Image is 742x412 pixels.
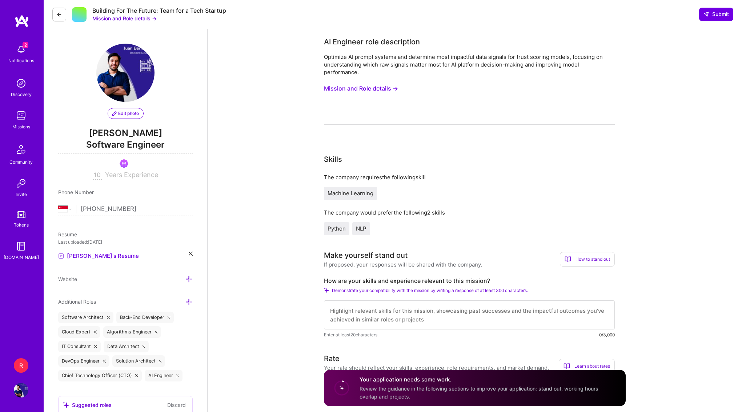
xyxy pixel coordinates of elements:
[12,383,30,397] a: User Avatar
[103,326,161,338] div: Algorithms Engineer
[356,225,366,232] span: NLP
[58,128,193,139] span: [PERSON_NAME]
[58,341,101,352] div: IT Consultant
[14,358,28,373] div: R
[703,11,709,17] i: icon SendLight
[16,191,27,198] div: Invite
[324,250,408,261] div: Make yourself stand out
[324,173,615,181] div: The company requires the following skill
[559,359,615,373] div: Learn about rates
[58,238,193,246] div: Last uploaded: [DATE]
[135,374,138,377] i: icon Close
[58,312,113,323] div: Software Architect
[58,370,142,381] div: Chief Technology Officer (CTO)
[324,209,615,216] div: The company would prefer the following 2 skills
[94,331,97,333] i: icon Close
[328,225,346,232] span: Python
[23,42,28,48] span: 2
[324,364,559,379] div: Your rate should reflect your skills, experience, role requirements, and market demand. The compa...
[703,11,729,18] span: Submit
[58,253,64,259] img: Resume
[324,154,342,165] div: Skills
[165,401,188,409] button: Discard
[324,353,340,364] div: Rate
[107,316,110,319] i: icon Close
[96,44,155,102] img: User Avatar
[14,176,28,191] img: Invite
[324,288,329,293] i: Check
[155,331,158,333] i: icon Close
[93,171,102,180] input: XX
[112,111,117,116] i: icon PencilPurple
[92,7,226,15] div: Building For The Future: Team for a Tech Startup
[565,256,571,263] i: icon BookOpen
[14,383,28,397] img: User Avatar
[332,288,528,293] span: Demonstrate your compatibility with the mission by writing a response of at least 300 characters.
[58,299,96,305] span: Additional Roles
[328,190,373,197] span: Machine Learning
[145,370,183,381] div: AI Engineer
[58,276,77,282] span: Website
[116,312,174,323] div: Back-End Developer
[14,76,28,91] img: discovery
[360,376,617,384] h4: Your application needs some work.
[12,123,30,131] div: Missions
[104,341,149,352] div: Data Architect
[324,82,398,95] button: Mission and Role details →
[58,139,193,153] span: Software Engineer
[120,159,128,168] img: Been on Mission
[112,110,139,117] span: Edit photo
[9,158,33,166] div: Community
[105,171,158,179] span: Years Experience
[12,141,30,158] img: Community
[143,345,145,348] i: icon Close
[324,261,482,268] div: If proposed, your responses will be shared with the company.
[14,239,28,253] img: guide book
[699,8,733,21] button: Submit
[56,12,62,17] i: icon LeftArrowDark
[563,363,570,369] i: icon BookOpen
[8,57,34,64] div: Notifications
[11,91,32,98] div: Discovery
[12,358,30,373] a: R
[14,108,28,123] img: teamwork
[58,355,109,367] div: DevOps Engineer
[58,231,77,237] span: Resume
[599,331,615,339] div: 0/3,000
[14,42,28,57] img: bell
[159,360,162,363] i: icon Close
[324,277,615,285] label: How are your skills and experience relevant to this mission?
[81,199,193,220] input: +1 (000) 000-0000
[4,253,39,261] div: [DOMAIN_NAME]
[324,36,420,47] div: AI Engineer role description
[560,252,615,267] div: How to stand out
[168,316,171,319] i: icon Close
[324,53,615,76] div: Optimize AI prompt systems and determine most impactful data signals for trust scoring models, fo...
[63,401,112,409] div: Suggested roles
[94,345,97,348] i: icon Close
[176,374,179,377] i: icon Close
[15,15,29,28] img: logo
[189,252,193,256] i: icon Close
[112,355,165,367] div: Solution Architect
[324,331,378,339] span: Enter at least 20 characters.
[58,252,139,260] a: [PERSON_NAME]'s Resume
[58,189,94,195] span: Phone Number
[63,402,69,408] i: icon SuggestedTeams
[103,360,106,363] i: icon Close
[58,326,100,338] div: Cloud Expert
[360,386,598,400] span: Review the guidance in the following sections to improve your application: stand out, working hou...
[108,108,144,119] button: Edit photo
[92,15,157,22] button: Mission and Role details →
[17,211,25,218] img: tokens
[14,221,29,229] div: Tokens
